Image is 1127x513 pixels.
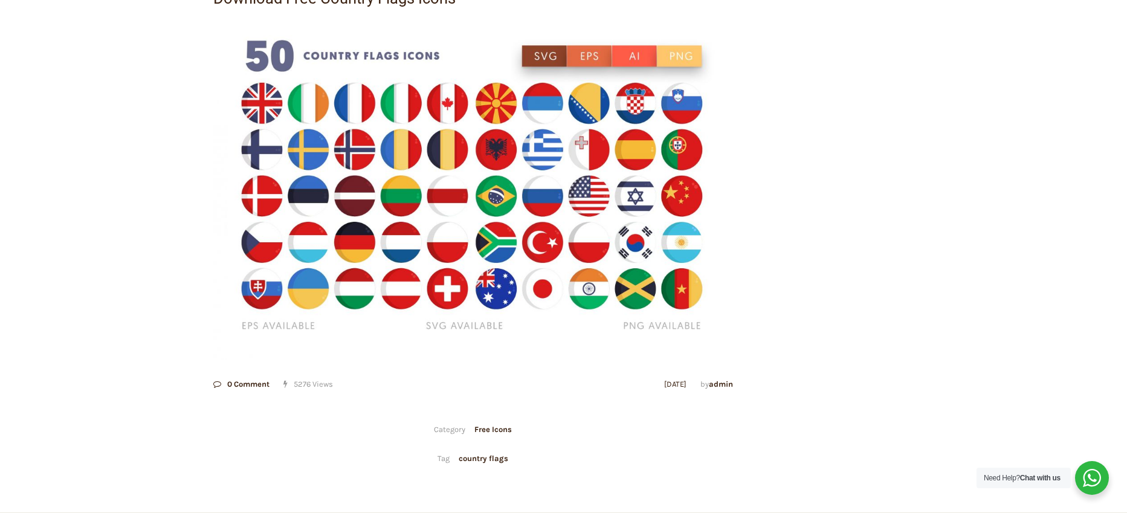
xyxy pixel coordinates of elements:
[459,453,508,464] a: country flags
[213,424,733,435] div: Category
[664,379,686,389] a: [DATE]
[213,453,733,464] div: Tag
[213,14,733,360] img: Download Country Flags Icons
[1020,474,1061,482] strong: Chat with us
[709,379,733,389] a: admin
[474,424,512,435] a: Free Icons
[700,379,733,389] span: by
[984,474,1061,482] span: Need Help?
[213,379,270,389] a: 0 Comment
[213,380,333,388] div: 5276 Views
